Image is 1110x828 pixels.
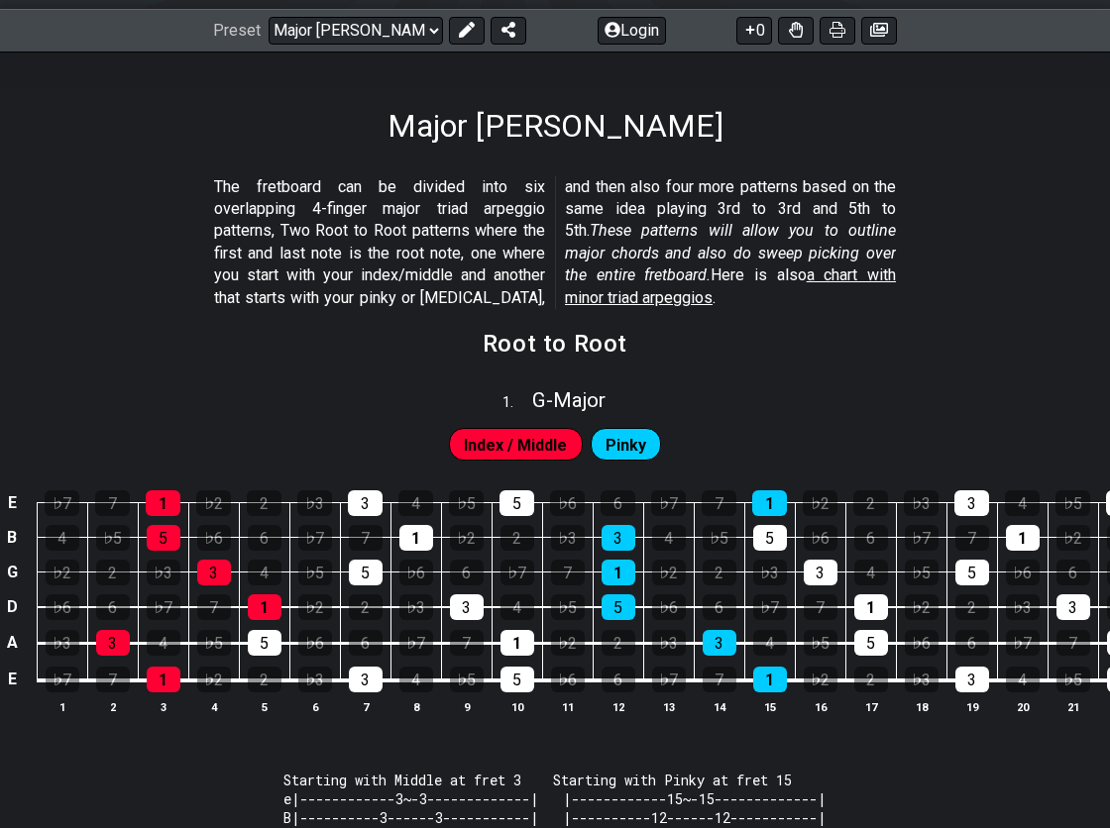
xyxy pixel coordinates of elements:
[565,221,896,284] em: These patterns will allow you to outline major chords and also do sweep picking over the entire f...
[46,667,79,692] div: ♭7
[197,667,231,692] div: ♭2
[197,630,231,656] div: ♭5
[138,696,188,717] th: 3
[551,594,585,620] div: ♭5
[820,17,855,45] button: Print
[602,594,635,620] div: 5
[349,525,383,551] div: 7
[248,667,281,692] div: 2
[565,265,896,306] span: a chart with minor triad arpeggios
[399,594,433,620] div: ♭3
[551,630,585,656] div: ♭2
[147,667,180,692] div: 1
[449,490,484,516] div: ♭5
[602,667,635,692] div: 6
[854,630,888,656] div: 5
[1055,490,1090,516] div: ♭5
[652,594,686,620] div: ♭6
[997,696,1048,717] th: 20
[95,490,130,516] div: 7
[298,630,332,656] div: ♭6
[601,490,635,516] div: 6
[702,490,736,516] div: 7
[483,333,627,355] h2: Root to Root
[753,630,787,656] div: 4
[298,525,332,551] div: ♭7
[247,490,281,516] div: 2
[500,594,534,620] div: 4
[955,630,989,656] div: 6
[551,525,585,551] div: ♭3
[1006,525,1040,551] div: 1
[753,594,787,620] div: ♭7
[46,594,79,620] div: ♭6
[954,490,989,516] div: 3
[694,696,744,717] th: 14
[499,490,534,516] div: 5
[955,525,989,551] div: 7
[464,431,567,460] span: First enable full edit mode to edit
[736,17,772,45] button: 0
[946,696,997,717] th: 19
[1006,560,1040,585] div: ♭6
[896,696,946,717] th: 18
[96,667,130,692] div: 7
[744,696,795,717] th: 15
[37,696,87,717] th: 1
[500,525,534,551] div: 2
[1056,667,1090,692] div: ♭5
[46,560,79,585] div: ♭2
[703,525,736,551] div: ♭5
[905,594,939,620] div: ♭2
[804,525,837,551] div: ♭6
[441,696,492,717] th: 9
[854,667,888,692] div: 2
[1056,560,1090,585] div: 6
[652,630,686,656] div: ♭3
[147,594,180,620] div: ♭7
[298,560,332,585] div: ♭5
[905,525,939,551] div: ♭7
[491,17,526,45] button: Share Preset
[213,21,261,40] span: Preset
[602,525,635,551] div: 3
[955,560,989,585] div: 5
[1048,696,1098,717] th: 21
[197,560,231,585] div: 3
[602,560,635,585] div: 1
[551,560,585,585] div: 7
[147,525,180,551] div: 5
[399,525,433,551] div: 1
[298,594,332,620] div: ♭2
[1056,594,1090,620] div: 3
[795,696,845,717] th: 16
[399,560,433,585] div: ♭6
[602,630,635,656] div: 2
[239,696,289,717] th: 5
[298,667,332,692] div: ♭3
[1056,525,1090,551] div: ♭2
[197,525,231,551] div: ♭6
[804,560,837,585] div: 3
[450,667,484,692] div: ♭5
[853,490,888,516] div: 2
[349,630,383,656] div: 6
[348,490,383,516] div: 3
[196,490,231,516] div: ♭2
[449,17,485,45] button: Edit Preset
[450,594,484,620] div: 3
[955,667,989,692] div: 3
[147,560,180,585] div: ♭3
[502,392,532,414] span: 1 .
[854,525,888,551] div: 6
[492,696,542,717] th: 10
[550,490,585,516] div: ♭6
[46,525,79,551] div: 4
[87,696,138,717] th: 2
[147,630,180,656] div: 4
[703,630,736,656] div: 3
[752,490,787,516] div: 1
[248,594,281,620] div: 1
[904,490,939,516] div: ♭3
[500,667,534,692] div: 5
